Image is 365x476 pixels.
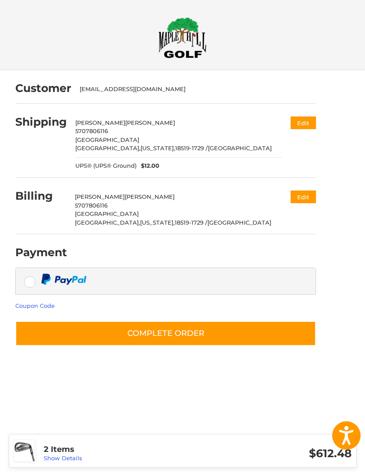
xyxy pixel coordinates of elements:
[15,115,67,129] h2: Shipping
[75,162,137,170] span: UPS® (UPS® Ground)
[75,119,125,126] span: [PERSON_NAME]
[140,219,175,226] span: [US_STATE],
[208,145,272,152] span: [GEOGRAPHIC_DATA]
[15,302,55,309] a: Coupon Code
[75,193,125,200] span: [PERSON_NAME]
[75,127,108,134] span: 5707806116
[137,162,159,170] span: $12.00
[291,116,316,129] button: Edit
[44,444,198,455] h3: 2 Items
[75,210,139,217] span: [GEOGRAPHIC_DATA]
[175,219,207,226] span: 18519-1729 /
[75,145,140,152] span: [GEOGRAPHIC_DATA],
[75,219,140,226] span: [GEOGRAPHIC_DATA],
[140,145,175,152] span: [US_STATE],
[15,189,67,203] h2: Billing
[125,119,175,126] span: [PERSON_NAME]
[15,246,67,259] h2: Payment
[14,440,35,461] img: Cobra Darkspeed Irons
[80,85,307,94] div: [EMAIL_ADDRESS][DOMAIN_NAME]
[41,274,87,285] img: PayPal icon
[158,17,207,58] img: Maple Hill Golf
[44,455,82,462] a: Show Details
[75,202,108,209] span: 5707806116
[291,190,316,203] button: Edit
[15,321,316,346] button: Complete order
[198,447,352,460] h3: $612.48
[75,136,139,143] span: [GEOGRAPHIC_DATA]
[175,145,208,152] span: 18519-1729 /
[15,81,71,95] h2: Customer
[125,193,175,200] span: [PERSON_NAME]
[207,219,271,226] span: [GEOGRAPHIC_DATA]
